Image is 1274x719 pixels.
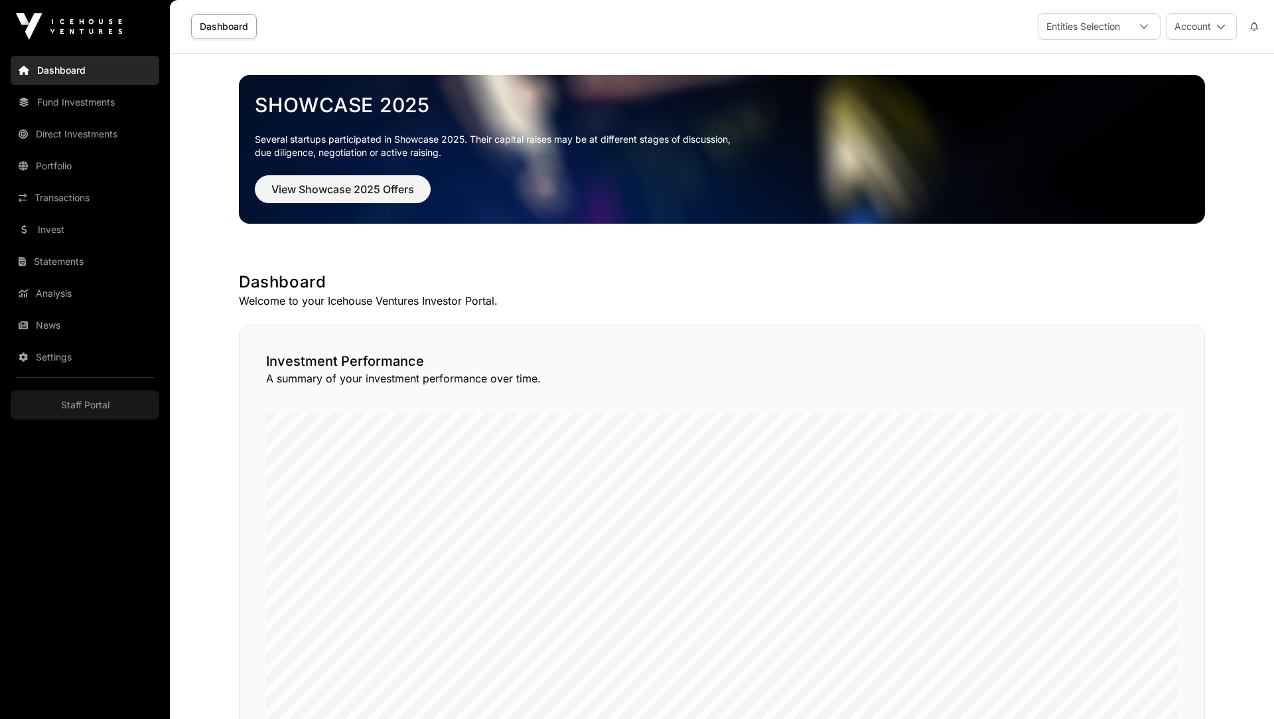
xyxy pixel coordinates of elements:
[11,390,159,420] a: Staff Portal
[11,343,159,372] a: Settings
[239,75,1205,224] img: Showcase 2025
[16,13,122,40] img: Icehouse Ventures Logo
[1166,13,1237,40] button: Account
[11,56,159,85] a: Dashboard
[1208,655,1274,719] iframe: Chat Widget
[271,181,414,197] span: View Showcase 2025 Offers
[11,120,159,149] a: Direct Investments
[11,311,159,340] a: News
[1038,14,1128,39] div: Entities Selection
[239,293,1205,309] p: Welcome to your Icehouse Ventures Investor Portal.
[255,175,431,203] button: View Showcase 2025 Offers
[11,247,159,276] a: Statements
[255,93,1189,117] a: Showcase 2025
[11,215,159,244] a: Invest
[255,133,1189,159] p: Several startups participated in Showcase 2025. Their capital raises may be at different stages o...
[266,352,1178,370] h2: Investment Performance
[255,189,431,202] a: View Showcase 2025 Offers
[266,370,1178,386] p: A summary of your investment performance over time.
[11,151,159,181] a: Portfolio
[191,14,257,39] a: Dashboard
[11,279,159,308] a: Analysis
[11,183,159,212] a: Transactions
[239,272,1205,293] h1: Dashboard
[11,88,159,117] a: Fund Investments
